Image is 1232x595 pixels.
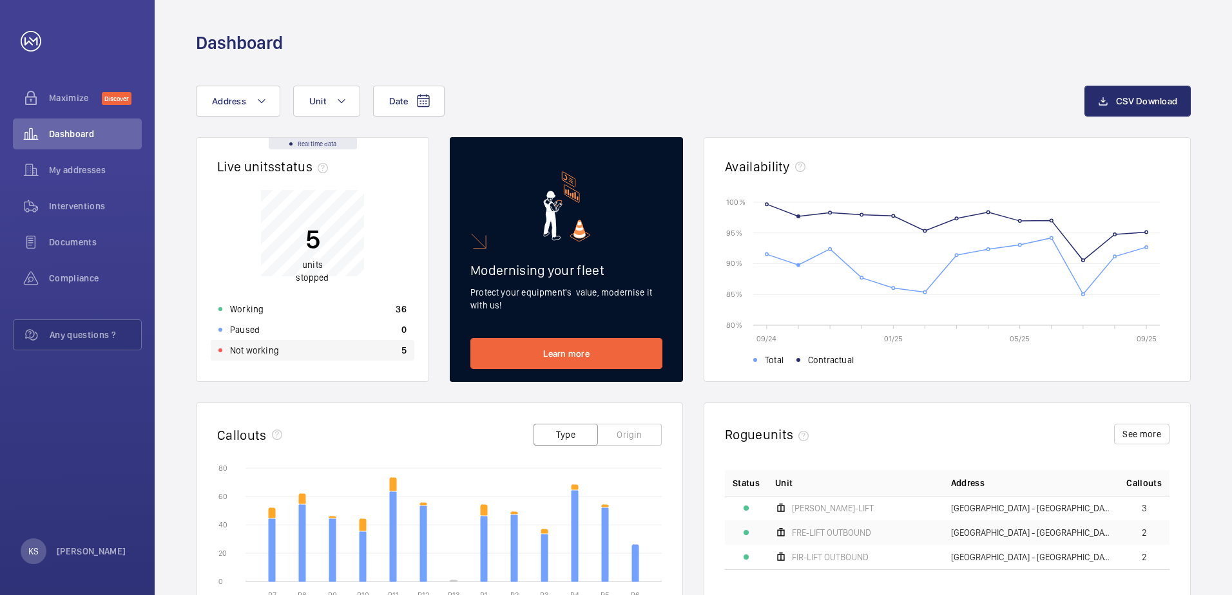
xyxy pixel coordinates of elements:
[373,86,445,117] button: Date
[792,504,874,513] span: [PERSON_NAME]-LIFT
[230,344,279,357] p: Not working
[218,549,227,558] text: 20
[763,426,814,442] span: units
[196,86,280,117] button: Address
[1142,552,1147,562] span: 2
[309,96,326,106] span: Unit
[1137,334,1157,343] text: 09/25
[756,334,776,343] text: 09/24
[401,323,407,336] p: 0
[102,92,131,105] span: Discover
[1114,424,1169,444] button: See more
[401,344,407,357] p: 5
[792,528,871,537] span: FRE-LIFT OUTBOUND
[470,262,662,278] h2: Modernising your fleet
[296,258,329,284] p: units
[296,272,329,283] span: stopped
[50,328,141,341] span: Any questions ?
[597,424,662,446] button: Origin
[217,427,267,443] h2: Callouts
[726,228,742,237] text: 95 %
[218,520,227,529] text: 40
[49,200,142,212] span: Interventions
[49,127,142,140] span: Dashboard
[396,303,407,316] p: 36
[49,164,142,176] span: My addresses
[230,303,264,316] p: Working
[884,334,903,343] text: 01/25
[1010,334,1030,343] text: 05/25
[808,354,854,366] span: Contractual
[792,552,869,562] span: FIR-LIFT OUTBOUND
[49,272,142,285] span: Compliance
[951,477,985,489] span: Address
[726,259,742,268] text: 90 %
[230,323,260,336] p: Paused
[543,171,590,241] img: marketing-card.svg
[1142,504,1147,513] span: 3
[1084,86,1191,117] button: CSV Download
[733,477,760,489] p: Status
[196,31,283,55] h1: Dashboard
[218,577,223,586] text: 0
[951,528,1112,537] span: [GEOGRAPHIC_DATA] - [GEOGRAPHIC_DATA],
[217,158,333,175] h2: Live units
[218,464,227,473] text: 80
[534,424,598,446] button: Type
[726,290,742,299] text: 85 %
[28,545,39,558] p: KS
[1142,528,1147,537] span: 2
[57,545,126,558] p: [PERSON_NAME]
[49,236,142,249] span: Documents
[212,96,246,106] span: Address
[725,158,790,175] h2: Availability
[296,223,329,255] p: 5
[775,477,793,489] span: Unit
[389,96,408,106] span: Date
[470,338,662,369] a: Learn more
[49,91,102,104] span: Maximize
[726,197,746,206] text: 100 %
[1126,477,1162,489] span: Callouts
[274,158,333,175] span: status
[726,320,742,329] text: 80 %
[293,86,360,117] button: Unit
[269,138,357,149] div: Real time data
[951,504,1112,513] span: [GEOGRAPHIC_DATA] - [GEOGRAPHIC_DATA],
[725,426,814,442] h2: Rogue
[765,354,784,366] span: Total
[951,552,1112,562] span: [GEOGRAPHIC_DATA] - [GEOGRAPHIC_DATA],
[470,286,662,312] p: Protect your equipment's value, modernise it with us!
[1116,96,1177,106] span: CSV Download
[218,492,227,501] text: 60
